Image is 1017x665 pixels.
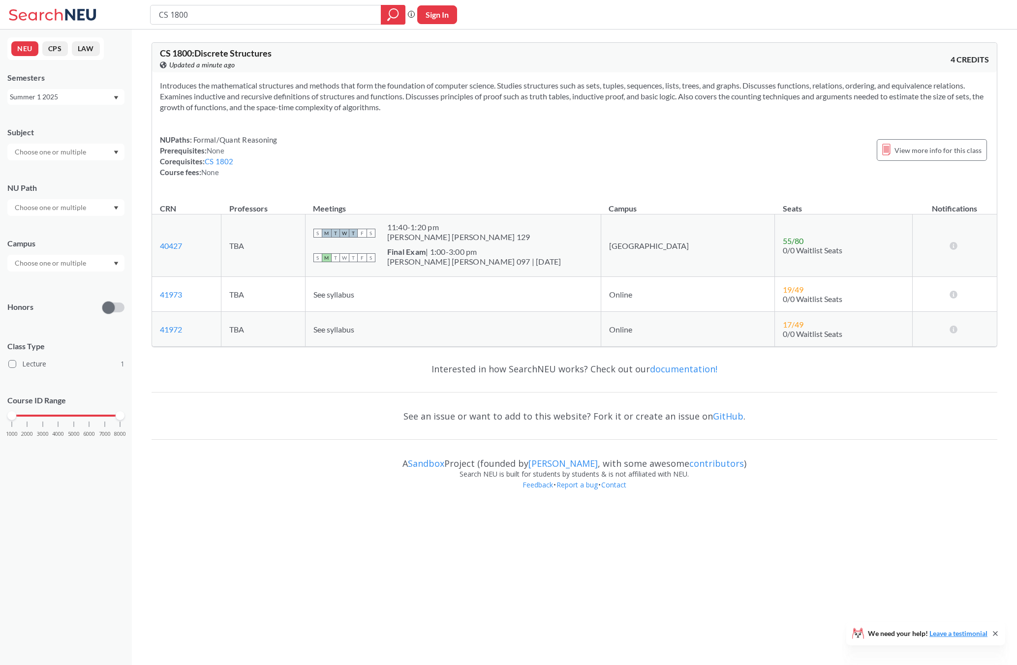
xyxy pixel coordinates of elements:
div: [PERSON_NAME] [PERSON_NAME] 129 [387,232,530,242]
span: W [340,229,349,238]
input: Choose one or multiple [10,146,92,158]
span: M [322,253,331,262]
div: Dropdown arrow [7,255,124,272]
div: magnifying glass [381,5,405,25]
span: S [367,229,375,238]
div: 11:40 - 1:20 pm [387,222,530,232]
span: T [349,229,358,238]
th: Professors [221,193,306,214]
div: Interested in how SearchNEU works? Check out our [152,355,997,383]
button: Sign In [417,5,457,24]
a: CS 1802 [205,157,234,166]
span: 6000 [83,431,95,437]
span: M [322,229,331,238]
td: TBA [221,312,306,347]
span: T [331,253,340,262]
div: | 1:00-3:00 pm [387,247,561,257]
button: CPS [42,41,68,56]
button: LAW [72,41,100,56]
label: Lecture [8,358,124,370]
div: CRN [160,203,176,214]
svg: Dropdown arrow [114,206,119,210]
span: 7000 [99,431,111,437]
svg: Dropdown arrow [114,96,119,100]
div: Subject [7,127,124,138]
a: Report a bug [556,480,598,489]
div: Summer 1 2025Dropdown arrow [7,89,124,105]
span: S [313,229,322,238]
a: documentation! [650,363,717,375]
p: Course ID Range [7,395,124,406]
p: Honors [7,302,33,313]
span: S [367,253,375,262]
span: See syllabus [313,325,354,334]
th: Campus [601,193,775,214]
span: 4000 [52,431,64,437]
div: • • [152,480,997,505]
span: F [358,229,367,238]
span: W [340,253,349,262]
th: Seats [775,193,912,214]
span: CS 1800 : Discrete Structures [160,48,272,59]
td: Online [601,277,775,312]
span: S [313,253,322,262]
svg: magnifying glass [387,8,399,22]
a: Contact [601,480,627,489]
a: Leave a testimonial [929,629,987,637]
section: Introduces the mathematical structures and methods that form the foundation of computer science. ... [160,80,989,113]
span: 2000 [21,431,33,437]
div: Summer 1 2025 [10,91,113,102]
div: [PERSON_NAME] [PERSON_NAME] 097 | [DATE] [387,257,561,267]
button: NEU [11,41,38,56]
span: Formal/Quant Reasoning [192,135,277,144]
span: 0/0 Waitlist Seats [783,329,842,338]
span: None [201,168,219,177]
input: Choose one or multiple [10,257,92,269]
svg: Dropdown arrow [114,262,119,266]
th: Meetings [305,193,601,214]
span: F [358,253,367,262]
span: Updated a minute ago [169,60,235,70]
a: 40427 [160,241,182,250]
span: 0/0 Waitlist Seats [783,245,842,255]
span: 19 / 49 [783,285,803,294]
div: Dropdown arrow [7,199,124,216]
span: None [207,146,224,155]
svg: Dropdown arrow [114,151,119,154]
div: A Project (founded by , with some awesome ) [152,449,997,469]
span: 1000 [6,431,18,437]
th: Notifications [912,193,997,214]
span: View more info for this class [894,144,982,156]
b: Final Exam [387,247,426,256]
span: T [349,253,358,262]
div: See an issue or want to add to this website? Fork it or create an issue on . [152,402,997,430]
div: Dropdown arrow [7,144,124,160]
span: 0/0 Waitlist Seats [783,294,842,303]
span: 17 / 49 [783,320,803,329]
span: We need your help! [868,630,987,637]
div: Search NEU is built for students by students & is not affiliated with NEU. [152,469,997,480]
div: Semesters [7,72,124,83]
td: [GEOGRAPHIC_DATA] [601,214,775,277]
span: T [331,229,340,238]
span: 1 [121,359,124,369]
a: [PERSON_NAME] [528,457,598,469]
a: Sandbox [408,457,444,469]
span: 55 / 80 [783,236,803,245]
span: See syllabus [313,290,354,299]
a: Feedback [522,480,554,489]
input: Class, professor, course number, "phrase" [158,6,374,23]
div: NUPaths: Prerequisites: Corequisites: Course fees: [160,134,277,178]
td: Online [601,312,775,347]
a: GitHub [713,410,743,422]
a: 41973 [160,290,182,299]
div: Campus [7,238,124,249]
div: NU Path [7,182,124,193]
td: TBA [221,214,306,277]
a: contributors [689,457,744,469]
a: 41972 [160,325,182,334]
span: 3000 [37,431,49,437]
td: TBA [221,277,306,312]
span: Class Type [7,341,124,352]
span: 4 CREDITS [951,54,989,65]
